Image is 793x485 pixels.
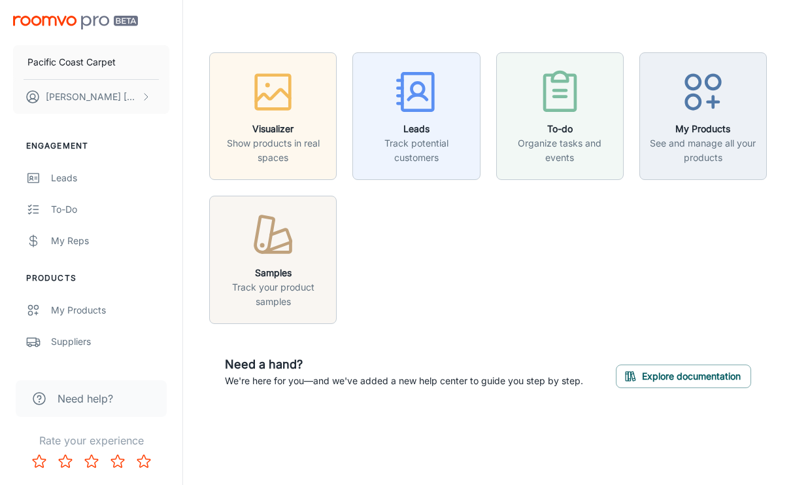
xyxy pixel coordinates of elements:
span: Need help? [58,391,113,406]
button: Rate 2 star [52,448,78,475]
button: Rate 1 star [26,448,52,475]
h6: To-do [505,122,615,136]
p: Organize tasks and events [505,136,615,165]
p: We're here for you—and we've added a new help center to guide you step by step. [225,374,583,388]
div: Leads [51,171,169,185]
button: SamplesTrack your product samples [209,196,337,323]
div: My Reps [51,234,169,248]
p: Show products in real spaces [218,136,328,165]
p: Pacific Coast Carpet [27,55,116,69]
a: Explore documentation [616,368,751,382]
p: See and manage all your products [648,136,758,165]
div: To-do [51,202,169,217]
button: Pacific Coast Carpet [13,45,169,79]
button: VisualizerShow products in real spaces [209,52,337,180]
p: Track potential customers [361,136,471,165]
button: LeadsTrack potential customers [352,52,480,180]
a: To-doOrganize tasks and events [496,109,624,122]
img: Roomvo PRO Beta [13,16,138,29]
button: [PERSON_NAME] [PERSON_NAME] [13,80,169,114]
p: Track your product samples [218,280,328,309]
button: Explore documentation [616,365,751,388]
h6: Leads [361,122,471,136]
button: Rate 5 star [131,448,157,475]
h6: Samples [218,266,328,280]
button: Rate 4 star [105,448,131,475]
button: Rate 3 star [78,448,105,475]
a: SamplesTrack your product samples [209,252,337,265]
a: My ProductsSee and manage all your products [639,109,767,122]
h6: My Products [648,122,758,136]
a: LeadsTrack potential customers [352,109,480,122]
button: My ProductsSee and manage all your products [639,52,767,180]
p: [PERSON_NAME] [PERSON_NAME] [46,90,138,104]
div: Suppliers [51,334,169,349]
p: Rate your experience [10,433,172,448]
button: To-doOrganize tasks and events [496,52,624,180]
h6: Need a hand? [225,355,583,374]
div: My Products [51,303,169,317]
h6: Visualizer [218,122,328,136]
